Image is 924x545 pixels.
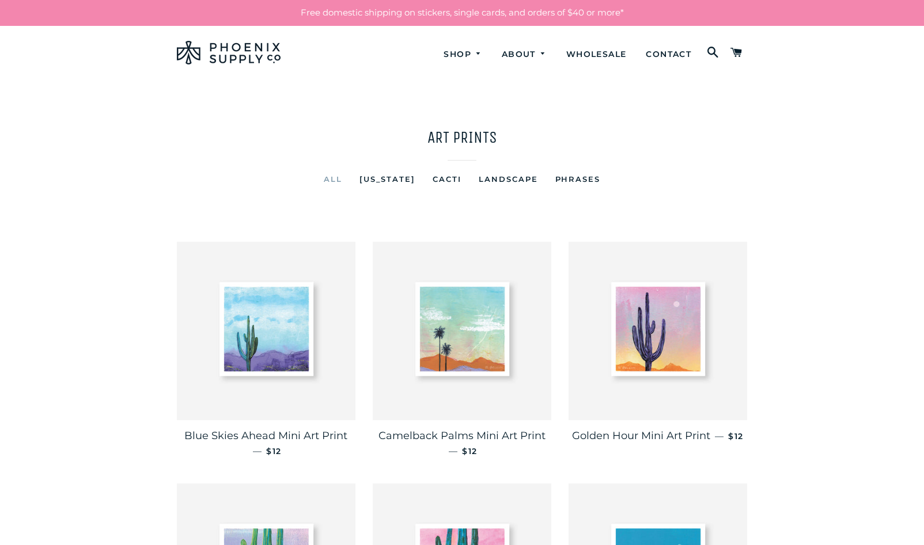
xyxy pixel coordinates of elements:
[569,242,747,420] img: Golden Hour Mini Art Print
[177,126,747,148] h1: Art Prints
[177,41,281,64] img: Phoenix Supply Co.
[266,446,281,456] span: $12
[572,429,710,442] span: Golden Hour Mini Art Print
[470,172,547,186] a: Landscape
[569,420,747,452] a: Golden Hour Mini Art Print — $12
[253,445,262,456] span: —
[558,39,635,70] a: Wholesale
[373,242,551,420] img: Camelback Palms Mini Art Print
[424,172,470,186] a: Cacti
[493,39,555,70] a: About
[177,242,355,420] img: Blue Skies Ahead Mini Art Print
[715,430,724,441] span: —
[462,446,477,456] span: $12
[177,420,355,466] a: Blue Skies Ahead Mini Art Print — $12
[547,172,609,186] a: Phrases
[449,445,457,456] span: —
[373,420,551,466] a: Camelback Palms Mini Art Print — $12
[378,429,546,442] span: Camelback Palms Mini Art Print
[315,172,351,186] a: All
[435,39,491,70] a: Shop
[637,39,700,70] a: Contact
[728,431,743,441] span: $12
[351,172,425,186] a: [US_STATE]
[184,429,347,442] span: Blue Skies Ahead Mini Art Print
